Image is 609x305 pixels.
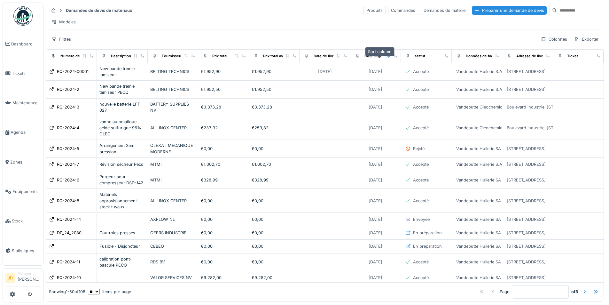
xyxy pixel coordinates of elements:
div: Statut [415,53,425,59]
div: New bande trémie tamiseur [99,66,145,78]
div: €3.373,28 [201,104,246,110]
div: Prix total avec frais de port [263,53,309,59]
div: CEBEO [150,243,196,249]
div: [STREET_ADDRESS] [507,177,546,183]
div: Produits [363,6,386,15]
div: En préparation [413,243,442,249]
div: [DATE] [369,177,382,183]
div: Fusible - Disjoncteur [99,243,145,249]
div: [STREET_ADDRESS] [507,216,546,222]
div: items per page [88,289,131,295]
div: €0,00 [201,216,246,222]
div: Arrangement 2em pression [99,142,145,155]
div: Filtres [49,35,74,44]
div: RQ-2024-7 [57,161,79,167]
a: Statistiques [3,236,43,265]
span: Statistiques [12,248,41,254]
div: DP_24_2080 [57,230,82,236]
div: Colonnes [538,35,570,44]
strong: of 3 [571,289,578,295]
div: Manager [18,271,41,276]
div: €9.282,00 [201,275,246,281]
div: €3.373,28 [252,104,297,110]
span: Agenda [11,129,41,135]
div: vanne automatique acide sulfurique 96% OLEO [99,119,145,137]
div: [STREET_ADDRESS] [507,86,546,92]
a: Stock [3,206,43,236]
div: Préparer une demande de devis [472,6,547,15]
div: [STREET_ADDRESS] [507,275,546,281]
li: [PERSON_NAME] [18,271,41,285]
div: Vandeputte Oleochemicals S.A. - BE0471.546.593 [456,125,553,131]
div: Prix total [212,53,227,59]
a: Maintenance [3,88,43,118]
div: €0,00 [201,146,246,152]
div: Accepté [413,86,429,92]
div: OLEXA : MECANIQUE MODERNE [150,142,196,155]
div: Description [111,53,131,59]
div: €1.952,50 [201,86,246,92]
div: Showing 1 - 50 of 108 [49,289,85,295]
div: [STREET_ADDRESS] [507,161,546,167]
div: En préparation [413,230,442,236]
div: [DATE] [369,86,382,92]
div: Vandeputte Huilerie SA (MSC) - BE0827.998.730 [456,146,551,152]
div: Vandeputte Huilerie SA (MSC) - BE0827.998.730 [456,243,551,249]
div: calibration pont-bascule PECQ [99,256,145,268]
div: RQ-2024-3 [57,104,79,110]
div: Vandeputte Huilerie S.A. (PECQ) - BE0827.998.730 [456,86,556,92]
div: RDS BV [150,259,196,265]
span: Dashboard [11,41,41,47]
span: Maintenance [12,100,41,106]
div: BELTING TECHNICS [150,86,196,92]
div: Matériels approvisionnement stock tuyaux [99,191,145,210]
div: Fournisseur [162,53,183,59]
div: €0,00 [252,243,297,249]
div: €233,32 [201,125,246,131]
div: BELTING TECHNICS [150,68,196,75]
a: Dashboard [3,29,43,59]
div: Modèles [49,17,79,27]
div: Vandeputte Huilerie S.A. (PECQ) - BE0827.998.730 [456,161,556,167]
div: RQ-2024-2 [57,86,79,92]
a: Agenda [3,118,43,147]
div: Vandeputte Huilerie SA (MSC) - BE0827.998.730 [456,275,551,281]
div: GEERS INDUSTRIE [150,230,196,236]
span: Zones [10,159,41,165]
div: ALL INOX CENTER [150,125,196,131]
div: Vandeputte Huilerie SA (MSC) - BE0827.998.730 [456,177,551,183]
div: Vandeputte Huilerie SA (MSC) - BE0827.998.730 [456,230,551,236]
div: €0,00 [201,230,246,236]
div: Exporter [571,35,601,44]
div: Envoyée [413,216,430,222]
div: Page [500,289,509,295]
div: Rejeté [413,146,425,152]
div: [DATE] [369,198,382,204]
div: Sort column [365,47,394,56]
img: Badge_color-CXgf-gQk.svg [13,6,33,26]
div: [DATE] [369,146,382,152]
div: MTMI [150,177,196,183]
div: Boulevard industriel,[STREET_ADDRESS] [507,125,586,131]
div: Vandeputte Huilerie SA (MSC) - BE0827.998.730 [456,259,551,265]
div: Créé le [364,53,377,59]
div: €0,00 [252,146,297,152]
div: €0,00 [252,216,297,222]
div: MTMI [150,161,196,167]
div: RQ-2024-11 [57,259,80,265]
div: €1.952,90 [252,68,297,75]
strong: Demandes de devis de matériaux [63,7,135,13]
div: [DATE] [369,275,382,281]
a: Zones [3,147,43,177]
div: Accepté [413,104,429,110]
div: Accepté [413,125,429,131]
div: €1.952,50 [252,86,297,92]
div: [STREET_ADDRESS] [507,68,546,75]
div: RQ-2024-00001 [57,68,89,75]
div: €328,99 [201,177,246,183]
li: JD [5,273,15,283]
div: Numéro de devis [60,53,90,59]
div: [DATE] [369,104,382,110]
div: BATTERY SUPPLIES NV [150,101,196,113]
a: Équipements [3,177,43,206]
